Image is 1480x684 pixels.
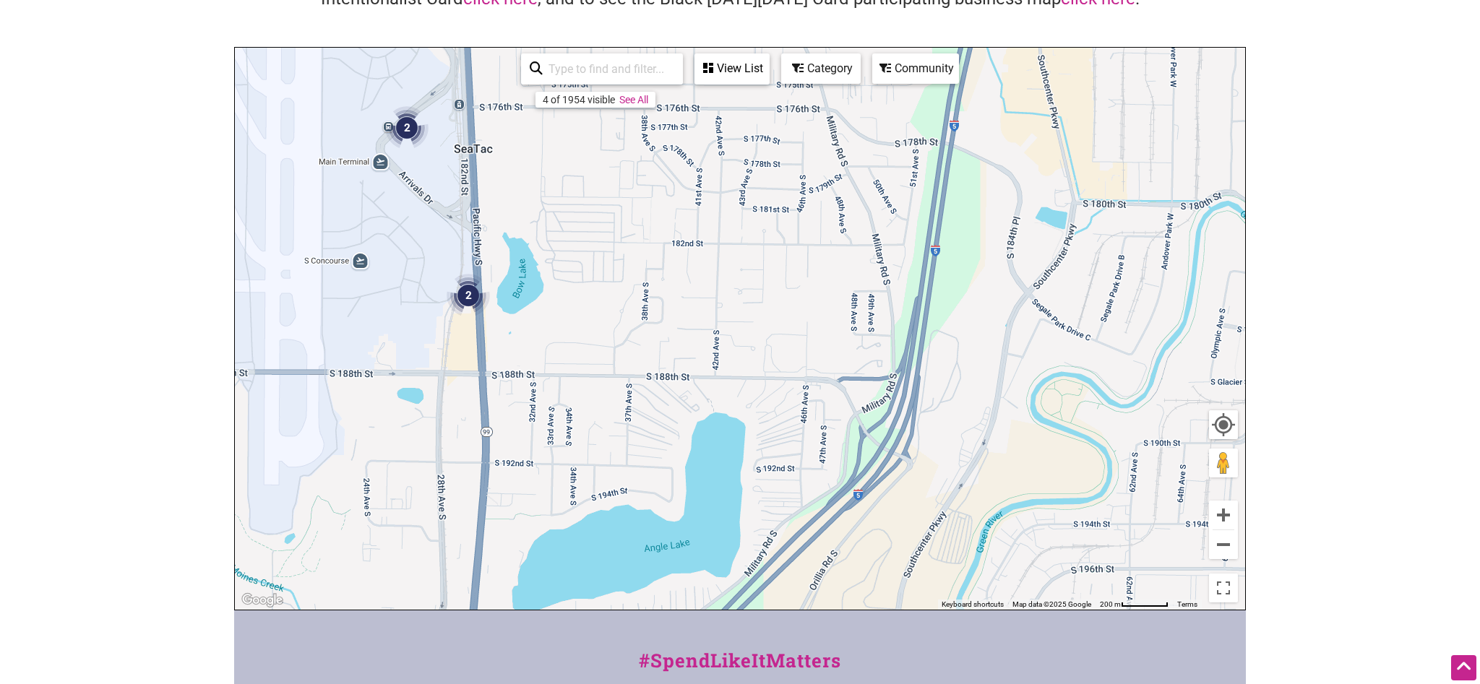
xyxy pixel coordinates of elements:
[1451,655,1476,680] div: Scroll Back to Top
[1208,573,1239,604] button: Toggle fullscreen view
[619,94,648,105] a: See All
[942,599,1004,610] button: Keyboard shortcuts
[447,274,490,317] div: 2
[696,55,768,82] div: View List
[543,94,615,105] div: 4 of 1954 visible
[521,53,683,85] div: Type to search and filter
[385,106,429,150] div: 2
[874,55,958,82] div: Community
[1209,530,1238,559] button: Zoom out
[872,53,959,84] div: Filter by Community
[1100,600,1121,608] span: 200 m
[1177,600,1197,608] a: Terms
[238,591,286,610] img: Google
[1209,501,1238,529] button: Zoom in
[1012,600,1091,608] span: Map data ©2025 Google
[1209,410,1238,439] button: Your Location
[1096,599,1173,610] button: Map Scale: 200 m per 62 pixels
[543,55,674,83] input: Type to find and filter...
[1209,449,1238,477] button: Drag Pegman onto the map to open Street View
[781,53,861,84] div: Filter by category
[238,591,286,610] a: Open this area in Google Maps (opens a new window)
[694,53,770,85] div: See a list of the visible businesses
[783,55,859,82] div: Category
